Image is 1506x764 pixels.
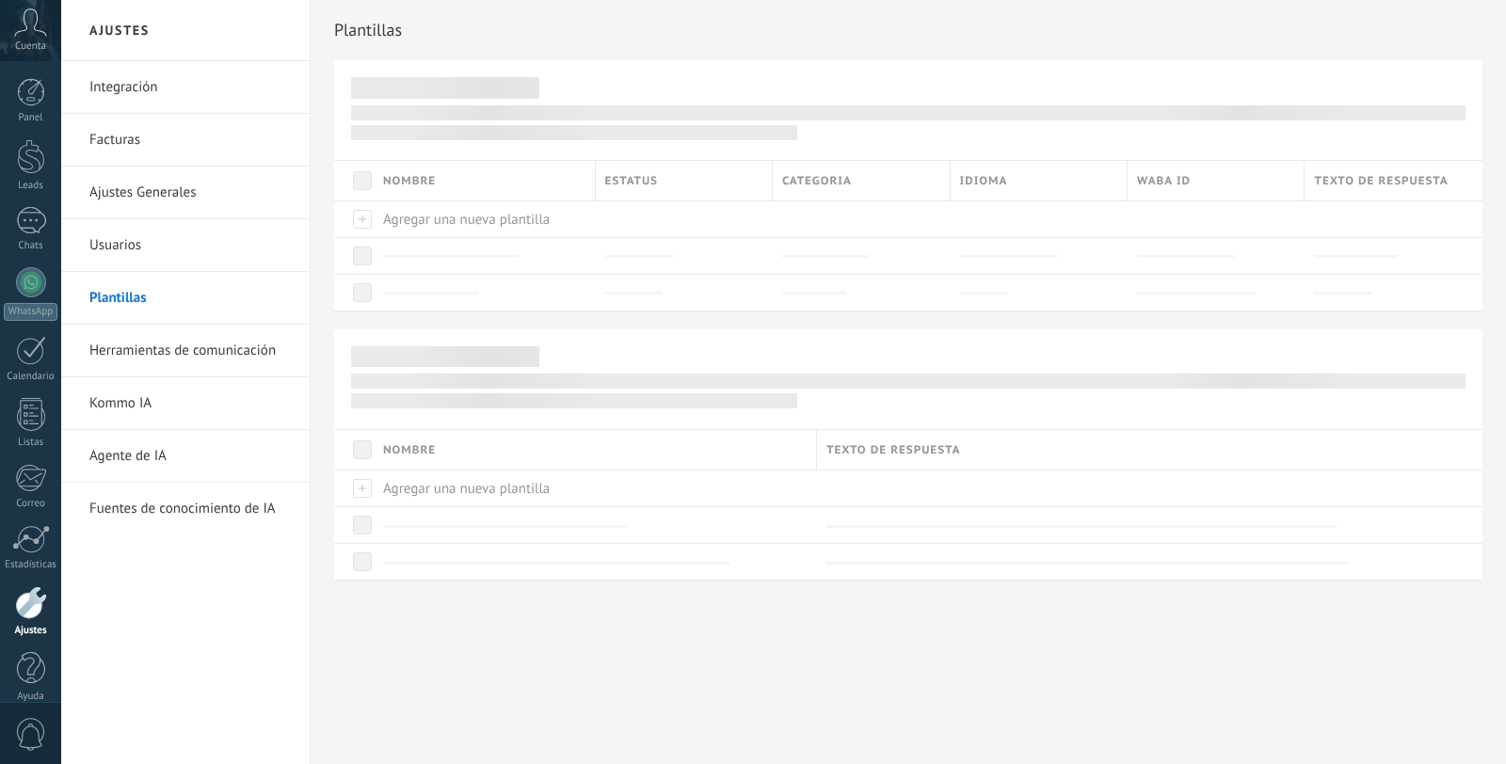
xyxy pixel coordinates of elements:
[61,167,310,219] li: Ajustes Generales
[4,691,58,703] div: Ayuda
[89,219,291,272] a: Usuarios
[374,430,816,470] div: Nombre
[89,272,291,325] a: Plantillas
[4,180,58,192] div: Leads
[374,161,595,200] div: Nombre
[4,112,58,124] div: Panel
[334,11,1482,49] h2: Plantillas
[383,211,550,229] span: Agregar una nueva plantilla
[951,161,1127,200] div: Idioma
[4,559,58,571] div: Estadísticas
[1128,161,1304,200] div: WABA ID
[89,377,291,430] a: Kommo IA
[383,480,550,498] span: Agregar una nueva plantilla
[1305,161,1482,200] div: Texto de respuesta
[4,371,58,383] div: Calendario
[817,430,1482,470] div: Texto de respuesta
[89,61,291,114] a: Integración
[4,437,58,449] div: Listas
[89,325,291,377] a: Herramientas de comunicación
[61,377,310,430] li: Kommo IA
[89,483,291,535] a: Fuentes de conocimiento de IA
[61,430,310,483] li: Agente de IA
[4,303,57,321] div: WhatsApp
[89,114,291,167] a: Facturas
[89,167,291,219] a: Ajustes Generales
[61,272,310,325] li: Plantillas
[61,483,310,534] li: Fuentes de conocimiento de IA
[4,625,58,637] div: Ajustes
[61,61,310,114] li: Integración
[61,114,310,167] li: Facturas
[596,161,772,200] div: Estatus
[773,161,949,200] div: Categoria
[4,240,58,252] div: Chats
[89,430,291,483] a: Agente de IA
[61,325,310,377] li: Herramientas de comunicación
[15,40,46,53] span: Cuenta
[61,219,310,272] li: Usuarios
[4,498,58,510] div: Correo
